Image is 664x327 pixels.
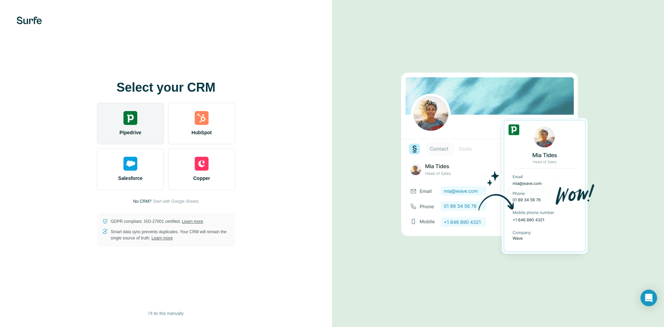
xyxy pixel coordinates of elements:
[97,81,235,94] h1: Select your CRM
[151,236,173,240] a: Learn more
[401,61,595,266] img: PIPEDRIVE image
[111,229,230,241] p: Smart data sync prevents duplicates. Your CRM will remain the single source of truth.
[118,175,143,182] span: Salesforce
[123,111,137,125] img: pipedrive's logo
[193,175,210,182] span: Copper
[144,308,188,319] button: I’ll do this manually
[133,198,151,205] p: No CRM?
[195,157,209,171] img: copper's logo
[153,198,199,205] button: Start with Google Sheets
[192,129,212,136] span: HubSpot
[123,157,137,171] img: salesforce's logo
[195,111,209,125] img: hubspot's logo
[119,129,141,136] span: Pipedrive
[182,219,203,224] a: Learn more
[111,218,203,225] p: GDPR compliant. ISO-27001 certified.
[148,310,183,317] span: I’ll do this manually
[17,17,42,24] img: Surfe's logo
[640,290,657,306] div: Open Intercom Messenger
